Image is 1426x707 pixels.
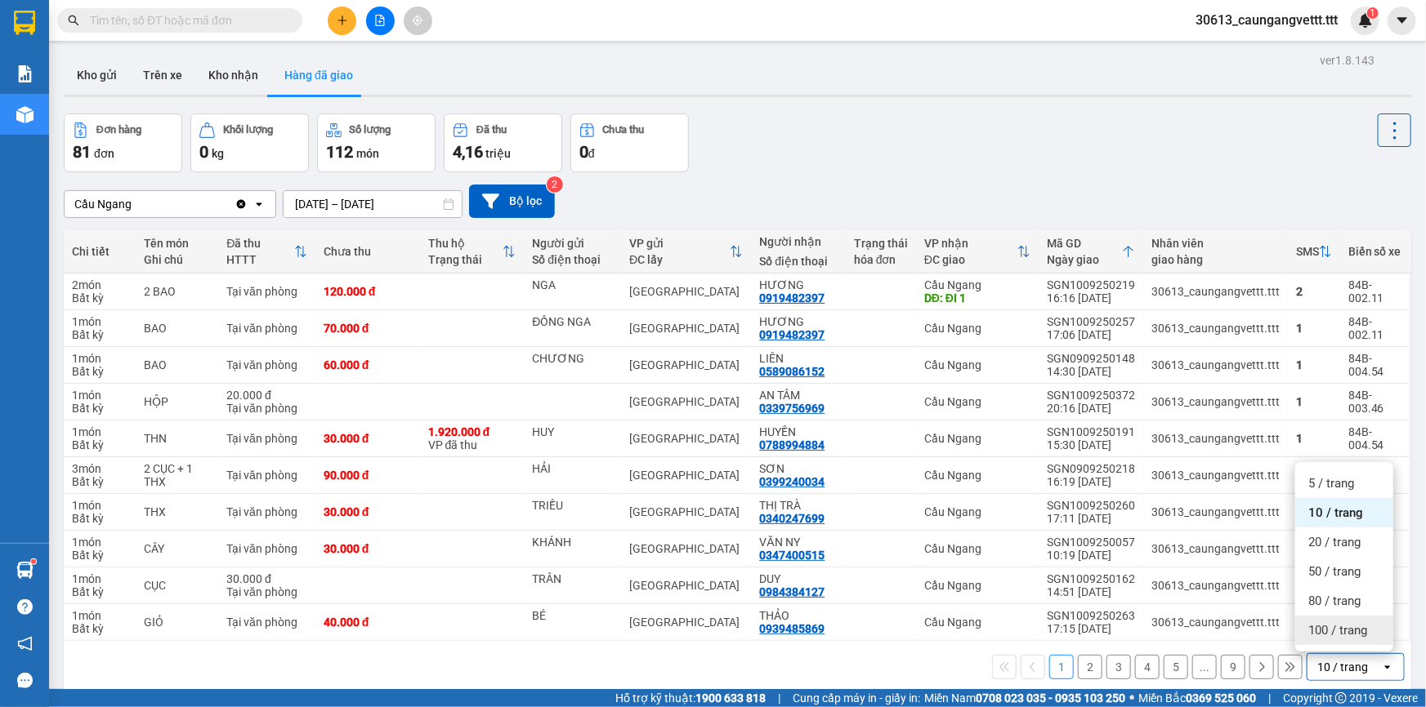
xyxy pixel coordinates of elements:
div: 30613_caungangvettt.ttt [1151,542,1280,555]
div: Cầu Ngang [924,278,1030,291]
div: Tại văn phòng [226,432,307,445]
div: DĐ: ĐI 1 [924,291,1030,305]
th: Toggle SortBy [1039,230,1143,273]
div: VĂN NY [759,536,837,549]
div: 84B-004.54 [1348,352,1401,378]
div: 2 BAO [144,285,210,298]
th: Toggle SortBy [420,230,525,273]
div: Số điện thoại [532,253,613,266]
div: 3 món [72,462,127,475]
div: 15:30 [DATE] [1047,438,1135,451]
div: Tên món [144,237,210,250]
input: Select a date range. [284,191,462,217]
img: warehouse-icon [16,562,34,579]
span: món [356,147,379,160]
div: Chưa thu [324,245,412,258]
div: Cầu Ngang [924,542,1030,555]
div: [GEOGRAPHIC_DATA] [629,395,743,408]
div: [GEOGRAPHIC_DATA] [629,542,743,555]
div: 16:19 [DATE] [1047,475,1135,488]
div: 90.000 đ [324,469,412,482]
div: CHƯƠNG [532,352,613,365]
div: Bất kỳ [72,512,127,525]
div: NGA [532,278,613,291]
span: Nhận: [106,14,145,31]
button: ... [1192,655,1217,679]
button: Chưa thu0đ [570,113,689,172]
div: Tại văn phòng [226,402,307,415]
div: 17:15 [DATE] [1047,622,1135,635]
th: Toggle SortBy [1288,230,1340,273]
div: giao hàng [1151,253,1280,266]
div: BAO [144,322,210,335]
div: Tại văn phòng [226,505,307,518]
span: Cung cấp máy in - giấy in: [793,689,920,707]
div: [GEOGRAPHIC_DATA] [629,322,743,335]
div: hóa đơn [854,253,908,266]
ul: Menu [1295,462,1393,651]
div: 1 [1296,358,1332,371]
div: Bất kỳ [72,328,127,341]
div: Người nhận [759,235,837,248]
button: Số lượng112món [317,113,436,172]
div: 14:51 [DATE] [1047,585,1135,598]
div: 10 / trang [1317,659,1368,675]
div: Bất kỳ [72,585,127,598]
div: Bất kỳ [72,291,127,305]
div: 30.000 đ [324,432,412,445]
span: đ [588,147,595,160]
div: 0907037875 [106,70,272,93]
div: Trạng thái [428,253,503,266]
div: 0919482397 [759,291,825,305]
span: Gửi: [14,16,39,33]
div: 84B-002.11 [1348,315,1401,341]
div: SƠN [759,462,837,475]
div: Số lượng [350,124,391,136]
span: đơn [94,147,114,160]
div: 2 món [72,278,127,291]
th: Toggle SortBy [621,230,751,273]
div: SGN1009250260 [1047,499,1135,512]
div: Cầu Ngang [924,322,1030,335]
div: PHÔNG [106,51,272,70]
div: THN [144,432,210,445]
div: SGN1009250372 [1047,389,1135,402]
div: ĐC giao [924,253,1017,266]
div: 30613_caungangvettt.ttt [1151,616,1280,629]
div: Tại văn phòng [226,358,307,371]
svg: open [1381,660,1394,674]
button: aim [404,7,432,35]
img: warehouse-icon [16,106,34,123]
div: Chi tiết [72,245,127,258]
span: | [778,689,780,707]
button: file-add [366,7,395,35]
div: DUY [759,572,837,585]
span: 112 [326,142,353,162]
div: HẢI [532,462,613,475]
button: Đơn hàng81đơn [64,113,182,172]
div: Cầu Ngang [74,196,132,212]
div: 0788994884 [759,438,825,451]
div: 17:11 [DATE] [1047,512,1135,525]
div: ĐỒNG NGA [532,315,613,328]
div: 0339756969 [759,402,825,415]
div: 30613_caungangvettt.ttt [1151,322,1280,335]
span: plus [337,15,348,26]
div: 40.000 đ [324,616,412,629]
div: Bất kỳ [72,475,127,488]
div: 1 món [72,425,127,438]
div: Người gửi [532,237,613,250]
sup: 1 [1367,7,1379,19]
button: Kho nhận [195,56,271,95]
img: icon-new-feature [1358,13,1373,28]
div: 1 món [72,536,127,549]
div: LIÊN [759,352,837,365]
span: caret-down [1395,13,1410,28]
div: 84B-004.54 [1348,425,1401,451]
span: 100 / trang [1308,622,1367,638]
div: [GEOGRAPHIC_DATA] [629,616,743,629]
span: 5 / trang [1308,475,1354,491]
div: BAO [144,358,210,371]
th: Toggle SortBy [218,230,315,273]
button: Trên xe [130,56,195,95]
